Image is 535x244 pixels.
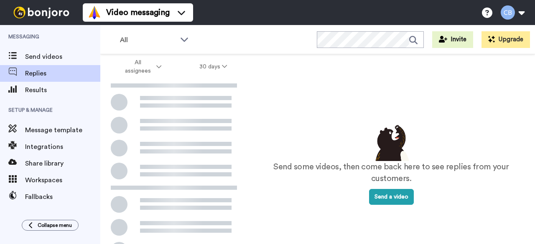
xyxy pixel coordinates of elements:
[106,7,170,18] span: Video messaging
[25,52,100,62] span: Send videos
[25,175,100,185] span: Workspaces
[25,125,100,135] span: Message template
[120,35,176,45] span: All
[121,58,155,75] span: All assignees
[22,220,79,231] button: Collapse menu
[88,6,101,19] img: vm-color.svg
[264,161,518,185] p: Send some videos, then come back here to see replies from your customers.
[181,59,246,74] button: 30 days
[369,194,414,200] a: Send a video
[25,85,100,95] span: Results
[25,142,100,152] span: Integrations
[102,55,181,78] button: All assignees
[10,7,73,18] img: bj-logo-header-white.svg
[25,68,100,78] span: Replies
[25,192,100,202] span: Fallbacks
[38,222,72,229] span: Collapse menu
[432,31,473,48] button: Invite
[25,158,100,169] span: Share library
[369,189,414,205] button: Send a video
[481,31,530,48] button: Upgrade
[370,123,412,161] img: results-emptystates.png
